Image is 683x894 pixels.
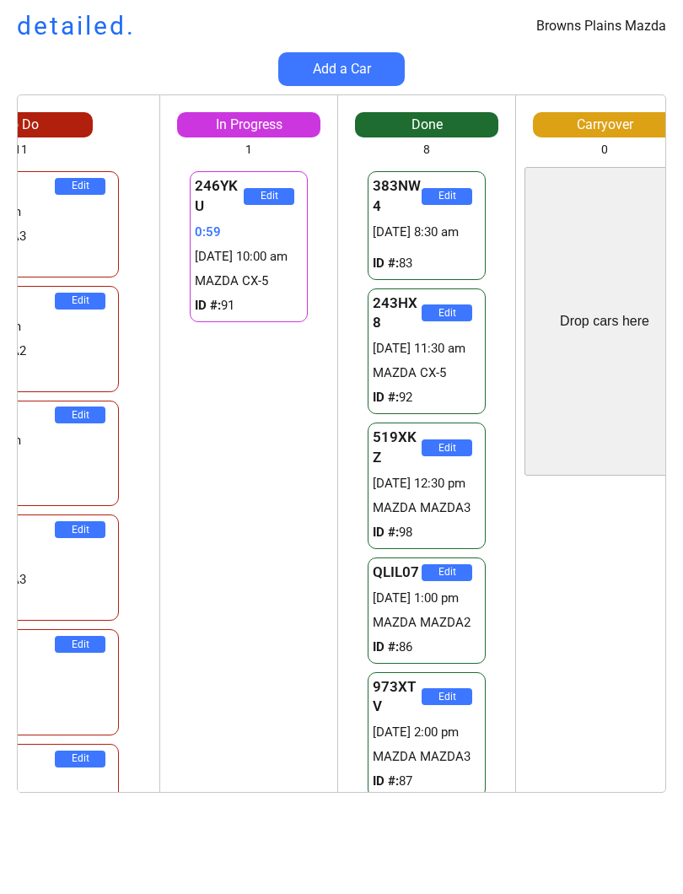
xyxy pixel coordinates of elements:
div: 0:59 [195,223,303,241]
div: Done [355,116,498,134]
div: 11 [14,142,28,159]
div: 0 [601,142,608,159]
button: Edit [422,688,472,705]
div: 91 [195,297,303,315]
button: Edit [55,751,105,767]
div: 8 [423,142,430,159]
button: Add a Car [278,52,405,86]
div: Carryover [533,116,676,134]
div: [DATE] 12:30 pm [373,475,481,493]
div: In Progress [177,116,320,134]
button: Edit [422,304,472,321]
div: MAZDA MAZDA3 [373,499,481,517]
div: 973XTV [373,677,422,718]
div: MAZDA CX-5 [195,272,303,290]
div: [DATE] 2:00 pm [373,724,481,741]
strong: ID #: [195,298,221,313]
button: Edit [422,439,472,456]
div: 246YKU [195,176,244,217]
div: [DATE] 1:00 pm [373,590,481,607]
div: Drop cars here [560,312,649,331]
h1: detailed. [17,8,136,44]
strong: ID #: [373,773,399,789]
strong: ID #: [373,525,399,540]
button: Edit [244,188,294,205]
button: Edit [55,407,105,423]
button: Edit [55,178,105,195]
button: Edit [422,188,472,205]
div: 92 [373,389,481,407]
div: 1 [245,142,252,159]
div: QLIL07 [373,563,422,583]
div: 87 [373,773,481,790]
div: [DATE] 11:30 am [373,340,481,358]
div: MAZDA MAZDA3 [373,748,481,766]
div: 86 [373,638,481,656]
div: 98 [373,524,481,541]
div: MAZDA CX-5 [373,364,481,382]
div: 243HX8 [373,294,422,334]
button: Edit [55,636,105,653]
div: 519XKZ [373,428,422,468]
strong: ID #: [373,256,399,271]
strong: ID #: [373,390,399,405]
button: Edit [422,564,472,581]
div: [DATE] 10:00 am [195,248,303,266]
div: [DATE] 8:30 am [373,223,481,241]
div: 383NW4 [373,176,422,217]
div: MAZDA MAZDA2 [373,614,481,632]
div: Browns Plains Mazda [536,17,666,35]
button: Edit [55,521,105,538]
div: 83 [373,255,481,272]
button: Edit [55,293,105,310]
strong: ID #: [373,639,399,654]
